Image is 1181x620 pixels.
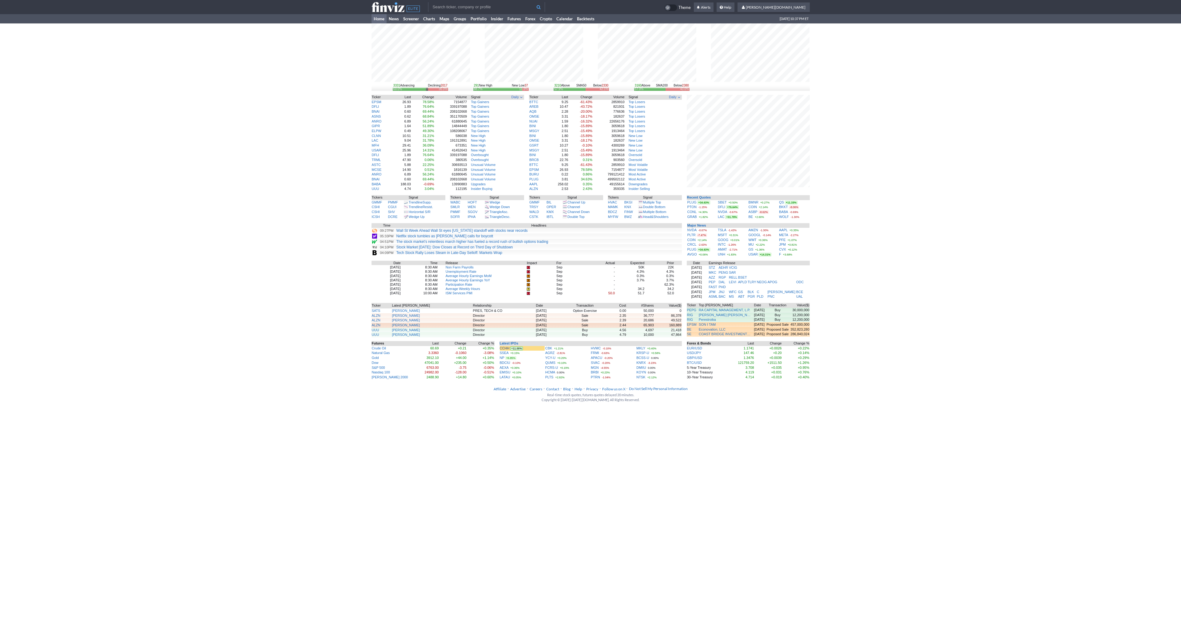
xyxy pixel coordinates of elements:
[687,248,697,251] a: PLUG
[372,158,381,162] a: TRML
[748,295,755,298] a: PGR
[687,313,693,317] a: RIG
[709,276,715,279] a: AZZ
[547,205,556,209] a: OPER
[529,129,539,133] a: MSGY
[547,200,552,204] a: BIL
[629,124,645,128] a: Top Losers
[729,266,737,269] a: VCIG
[471,105,489,108] a: Top Gainers
[450,205,460,209] a: SMLR
[471,139,486,142] a: New High
[636,351,649,355] a: KRSP-U
[718,215,724,219] a: LAC
[372,187,379,191] a: UUU
[511,95,519,100] span: Daily
[545,356,555,360] a: YCY-U
[502,215,510,219] span: Desc.
[545,351,555,355] a: AGRZ
[505,14,523,23] a: Futures
[511,95,524,100] button: Signals interval
[372,163,381,167] a: ASTC
[567,205,580,209] a: Channel
[446,291,472,295] a: ISM Services PMI
[451,14,468,23] a: Groups
[629,105,645,108] a: Top Losers
[749,252,758,256] a: USAR
[471,110,489,113] a: Top Gainers
[468,200,477,204] a: HOFT
[718,200,727,204] a: SBET
[629,158,642,162] a: Oversold
[643,210,666,214] a: Multiple Bottom
[468,215,476,219] a: IPHA
[372,100,381,104] a: EPSM
[796,280,804,284] a: ODC
[687,252,697,256] a: AVGO
[779,238,785,242] a: PFE
[699,308,750,313] a: RA CAPITAL MANAGEMENT, L.P.
[450,210,460,214] a: PMMF
[636,356,649,360] a: BCSS-U
[709,290,715,294] a: JPM
[699,332,752,337] a: COAST BRIDGE INVESTMENTS LIMITED
[779,228,788,232] a: AAPL
[554,14,575,23] a: Calendar
[529,177,539,181] a: PLUG
[709,266,715,269] a: STZ
[624,205,631,209] a: KNX
[388,210,395,214] a: SHV
[500,346,510,350] a: CCHH
[446,283,472,286] a: Participation Rate
[629,153,642,157] a: Oversold
[729,290,737,294] a: WFC
[729,276,738,279] a: RELL
[409,200,423,204] span: Trendline
[796,290,803,294] a: BCE
[746,5,805,10] span: [PERSON_NAME][DOMAIN_NAME]
[529,205,538,209] a: TRSY
[421,14,437,23] a: Charts
[694,2,714,12] a: Alerts
[372,346,386,350] a: Crude Oil
[490,200,500,204] a: Wedge
[636,346,645,350] a: MKLY
[624,200,632,204] a: BKGI
[500,356,504,360] a: NP
[490,215,510,219] a: TriangleDesc.
[591,361,600,364] a: SVAC
[699,313,752,318] a: [PERSON_NAME] [PERSON_NAME]
[529,134,536,138] a: BINI
[629,115,645,118] a: Top Losers
[748,290,754,294] a: BLK
[629,172,646,176] a: Most Active
[687,323,697,326] a: EPSM
[490,205,510,209] a: Wedge Down
[796,295,803,298] a: UAL
[567,210,590,214] a: Channel Down
[678,4,691,11] span: Theme
[388,200,398,204] a: PMMF
[629,110,645,113] a: Top Losers
[529,119,537,123] a: NUAI
[608,200,617,204] a: HVAC
[529,158,539,162] a: BRCB
[500,341,519,345] b: Latest IPOs
[396,251,502,255] a: Tech Stock Rally Loses Steam in Late-Day Selloff: Markets Wrap
[718,205,725,209] a: DFLI
[396,240,548,244] a: The stock market’s relentless march higher has fueled a record rush of bullish options trading
[409,210,431,214] a: Horizontal S/R
[629,163,648,167] a: Most Volatile
[372,129,381,133] a: ELPW
[529,172,539,176] a: BURU
[687,200,697,204] a: PLUG
[779,210,788,214] a: BABA
[687,205,697,209] a: PTON
[779,243,786,246] a: JPM
[738,276,747,279] a: BSET
[529,200,540,204] a: GMMF
[372,361,379,364] a: Dow
[749,248,754,251] a: GS
[629,187,650,191] a: Insider Selling
[437,14,451,23] a: Maps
